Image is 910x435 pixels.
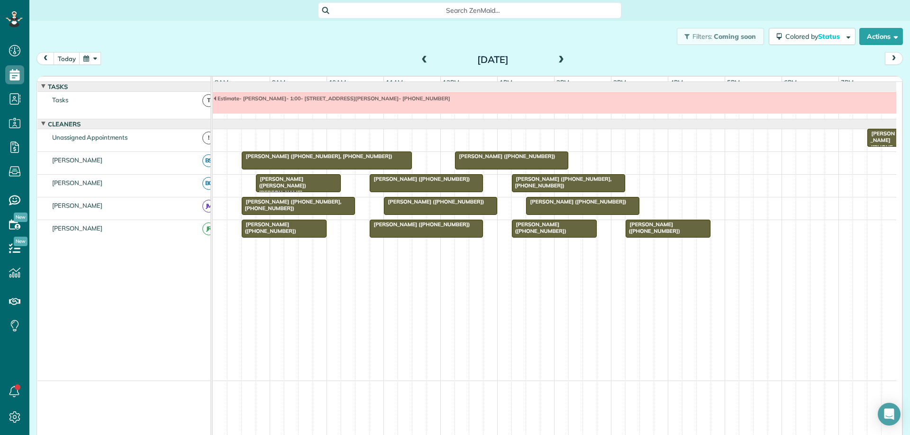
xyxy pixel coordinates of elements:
[202,177,215,190] span: BC
[526,198,627,205] span: [PERSON_NAME] ([PHONE_NUMBER])
[785,32,843,41] span: Colored by
[46,83,70,90] span: Tasks
[36,52,55,65] button: prev
[50,202,105,209] span: [PERSON_NAME]
[202,200,215,213] span: JM
[50,179,105,186] span: [PERSON_NAME]
[769,28,855,45] button: Colored byStatus
[384,79,405,86] span: 11am
[369,176,471,182] span: [PERSON_NAME] ([PHONE_NUMBER])
[46,120,82,128] span: Cleaners
[14,237,27,246] span: New
[867,130,895,164] span: [PERSON_NAME] ([PHONE_NUMBER])
[255,176,310,209] span: [PERSON_NAME] ([PERSON_NAME]) [PERSON_NAME] ([PHONE_NUMBER], [PHONE_NUMBER])
[511,176,612,189] span: [PERSON_NAME] ([PHONE_NUMBER], [PHONE_NUMBER])
[714,32,756,41] span: Coming soon
[50,133,129,141] span: Unassigned Appointments
[455,153,556,160] span: [PERSON_NAME] ([PHONE_NUMBER])
[241,198,342,212] span: [PERSON_NAME] ([PHONE_NUMBER], [PHONE_NUMBER])
[885,52,903,65] button: next
[213,79,230,86] span: 8am
[369,221,471,228] span: [PERSON_NAME] ([PHONE_NUMBER])
[782,79,799,86] span: 6pm
[213,95,451,102] span: Estimate- [PERSON_NAME]- 1:00- [STREET_ADDRESS][PERSON_NAME]- [PHONE_NUMBER]
[202,222,215,235] span: JR
[555,79,571,86] span: 2pm
[434,54,552,65] h2: [DATE]
[50,156,105,164] span: [PERSON_NAME]
[54,52,80,65] button: today
[202,154,215,167] span: BS
[498,79,514,86] span: 1pm
[14,213,27,222] span: New
[818,32,841,41] span: Status
[241,153,393,160] span: [PERSON_NAME] ([PHONE_NUMBER], [PHONE_NUMBER])
[202,94,215,107] span: T
[511,221,567,234] span: [PERSON_NAME] ([PHONE_NUMBER])
[327,79,348,86] span: 10am
[50,224,105,232] span: [PERSON_NAME]
[725,79,742,86] span: 5pm
[668,79,685,86] span: 4pm
[611,79,628,86] span: 3pm
[383,198,485,205] span: [PERSON_NAME] ([PHONE_NUMBER])
[839,79,855,86] span: 7pm
[241,221,297,234] span: [PERSON_NAME] ([PHONE_NUMBER])
[50,96,70,104] span: Tasks
[625,221,681,234] span: [PERSON_NAME] ([PHONE_NUMBER])
[859,28,903,45] button: Actions
[270,79,288,86] span: 9am
[441,79,461,86] span: 12pm
[202,132,215,144] span: !
[878,403,901,426] div: Open Intercom Messenger
[692,32,712,41] span: Filters:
